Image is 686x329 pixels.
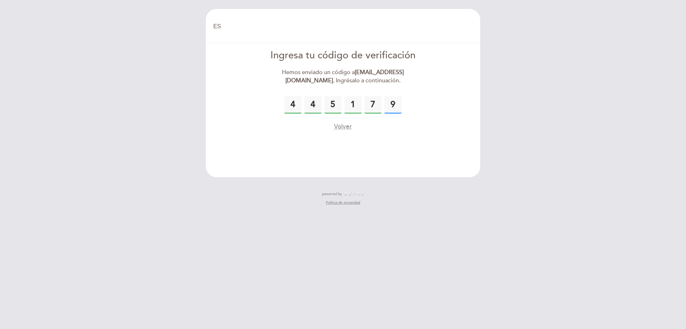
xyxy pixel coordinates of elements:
[334,122,352,131] button: Volver
[384,96,402,113] input: 0
[284,96,302,113] input: 0
[326,200,360,205] a: Política de privacidad
[364,96,382,113] input: 0
[261,68,425,85] div: Hemos enviado un código a . Ingrésalo a continuación.
[324,96,342,113] input: 0
[344,96,362,113] input: 0
[344,192,364,196] img: MEITRE
[322,192,364,197] a: powered by
[304,96,322,113] input: 0
[261,49,425,63] div: Ingresa tu código de verificación
[285,69,404,84] strong: [EMAIL_ADDRESS][DOMAIN_NAME]
[322,192,342,197] span: powered by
